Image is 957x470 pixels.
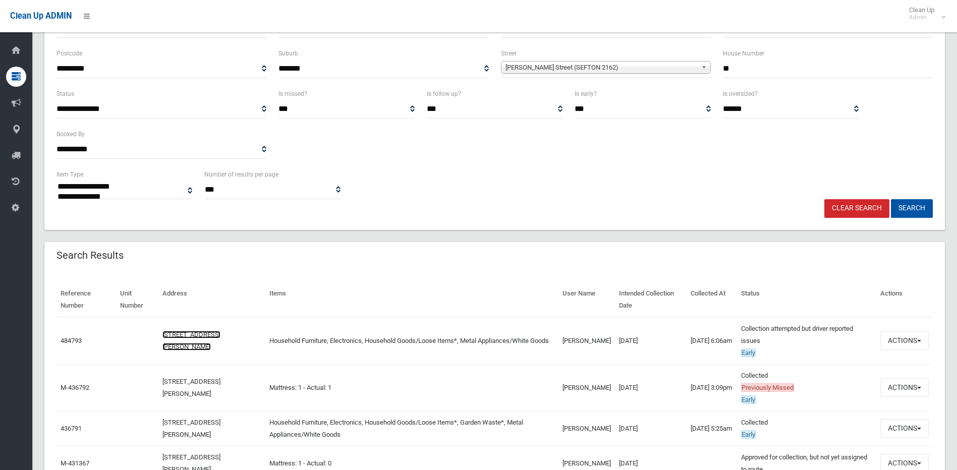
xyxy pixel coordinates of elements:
td: [DATE] [615,411,687,446]
a: M-436792 [61,384,89,391]
td: [DATE] [615,364,687,411]
a: Clear Search [824,199,889,218]
td: Collected [737,411,876,446]
label: Is follow up? [427,88,461,99]
td: [PERSON_NAME] [558,364,615,411]
label: Is missed? [278,88,307,99]
button: Actions [880,331,929,350]
span: Early [741,430,756,439]
td: Household Furniture, Electronics, Household Goods/Loose Items*, Metal Appliances/White Goods [265,317,558,365]
span: Previously Missed [741,383,794,392]
label: Status [57,88,74,99]
td: [PERSON_NAME] [558,411,615,446]
span: Clean Up ADMIN [10,11,72,21]
label: Postcode [57,48,82,59]
a: M-431367 [61,459,89,467]
th: Status [737,282,876,317]
span: [PERSON_NAME] Street (SEFTON 2162) [505,62,697,74]
td: Collected [737,364,876,411]
td: Mattress: 1 - Actual: 1 [265,364,558,411]
td: [DATE] 6:06am [687,317,737,365]
th: Collected At [687,282,737,317]
label: Is oversized? [723,88,758,99]
td: [PERSON_NAME] [558,317,615,365]
button: Actions [880,419,929,438]
a: [STREET_ADDRESS][PERSON_NAME] [162,419,220,438]
a: 484793 [61,337,82,344]
td: Collection attempted but driver reported issues [737,317,876,365]
button: Search [891,199,933,218]
span: Early [741,395,756,404]
label: Is early? [575,88,597,99]
th: Actions [876,282,933,317]
small: Admin [909,14,934,21]
td: [DATE] 5:25am [687,411,737,446]
th: Items [265,282,558,317]
th: User Name [558,282,615,317]
label: House Number [723,48,764,59]
span: Early [741,348,756,357]
td: [DATE] [615,317,687,365]
th: Address [158,282,266,317]
td: Household Furniture, Electronics, Household Goods/Loose Items*, Garden Waste*, Metal Appliances/W... [265,411,558,446]
label: Street [501,48,517,59]
td: [DATE] 3:09pm [687,364,737,411]
th: Unit Number [116,282,158,317]
span: Clean Up [904,6,944,21]
label: Suburb [278,48,298,59]
label: Number of results per page [204,169,278,180]
a: [STREET_ADDRESS][PERSON_NAME] [162,331,220,350]
a: 436791 [61,425,82,432]
a: [STREET_ADDRESS][PERSON_NAME] [162,378,220,397]
label: Booked By [57,129,85,140]
th: Intended Collection Date [615,282,687,317]
header: Search Results [44,246,136,265]
th: Reference Number [57,282,116,317]
button: Actions [880,378,929,397]
label: Item Type [57,169,83,180]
